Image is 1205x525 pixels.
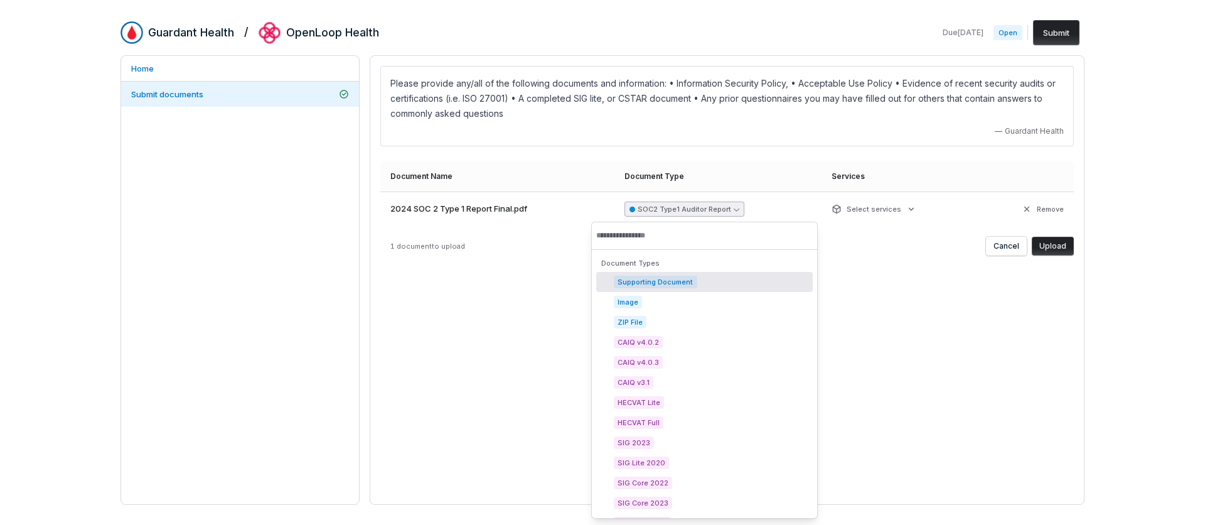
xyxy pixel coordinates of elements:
span: 2024 SOC 2 Type 1 Report Final.pdf [390,203,527,215]
div: Document Types [596,255,813,272]
span: Due [DATE] [943,28,983,38]
span: SIG Lite 2020 [614,457,669,469]
span: — [995,126,1002,136]
span: CAIQ v4.0.3 [614,356,663,369]
span: Submit documents [131,89,203,99]
h2: Guardant Health [148,24,234,41]
button: Cancel [986,237,1027,256]
span: HECVAT Full [614,416,663,429]
button: Upload [1032,237,1074,256]
th: Document Name [380,161,617,192]
h2: OpenLoop Health [286,24,379,41]
span: Open [993,25,1022,40]
span: SIG 2023 [614,436,654,449]
button: Remove [1018,198,1068,220]
span: HECVAT Lite [614,396,664,409]
span: Supporting Document [614,276,697,288]
a: Home [121,56,359,81]
h2: / [244,21,249,40]
span: ZIP File [614,316,646,328]
button: SOC2 Type1 Auditor Report [624,202,744,217]
span: SIG Core 2022 [614,477,672,489]
span: SIG Core 2023 [614,497,672,509]
span: CAIQ v3.1 [614,376,653,389]
p: Please provide any/all of the following documents and information: • Information Security Policy,... [390,76,1064,121]
a: Submit documents [121,82,359,107]
span: 1 document to upload [390,242,465,251]
span: Guardant Health [1005,126,1064,136]
th: Document Type [617,161,824,192]
button: Select services [828,198,920,220]
th: Services [824,161,977,192]
span: Image [614,296,642,308]
button: Submit [1033,20,1079,45]
span: CAIQ v4.0.2 [614,336,663,349]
